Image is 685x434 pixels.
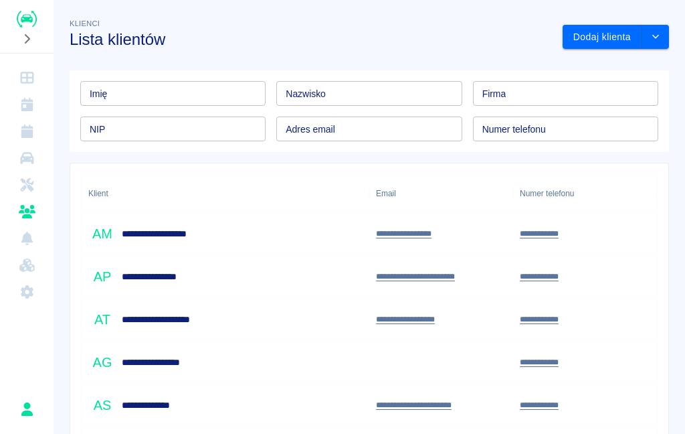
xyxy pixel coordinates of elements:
[5,198,48,225] a: Klienci
[5,64,48,91] a: Dashboard
[17,30,37,48] button: Rozwiń nawigację
[513,175,657,212] div: Numer telefonu
[5,118,48,145] a: Rezerwacje
[5,171,48,198] a: Serwisy
[88,391,116,419] div: AS
[642,25,669,50] button: drop-down
[5,145,48,171] a: Flota
[369,175,513,212] div: Email
[70,19,100,27] span: Klienci
[5,225,48,252] a: Powiadomienia
[5,252,48,279] a: Widget WWW
[88,348,116,376] div: AG
[13,395,41,423] button: Karol Klag
[82,175,369,212] div: Klient
[563,25,642,50] button: Dodaj klienta
[88,175,108,212] div: Klient
[88,220,116,248] div: AM
[5,91,48,118] a: Kalendarz
[5,279,48,305] a: Ustawienia
[88,263,116,291] div: AP
[70,30,552,49] h3: Lista klientów
[520,175,574,212] div: Numer telefonu
[376,175,396,212] div: Email
[17,11,37,27] img: Renthelp
[88,305,116,334] div: AT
